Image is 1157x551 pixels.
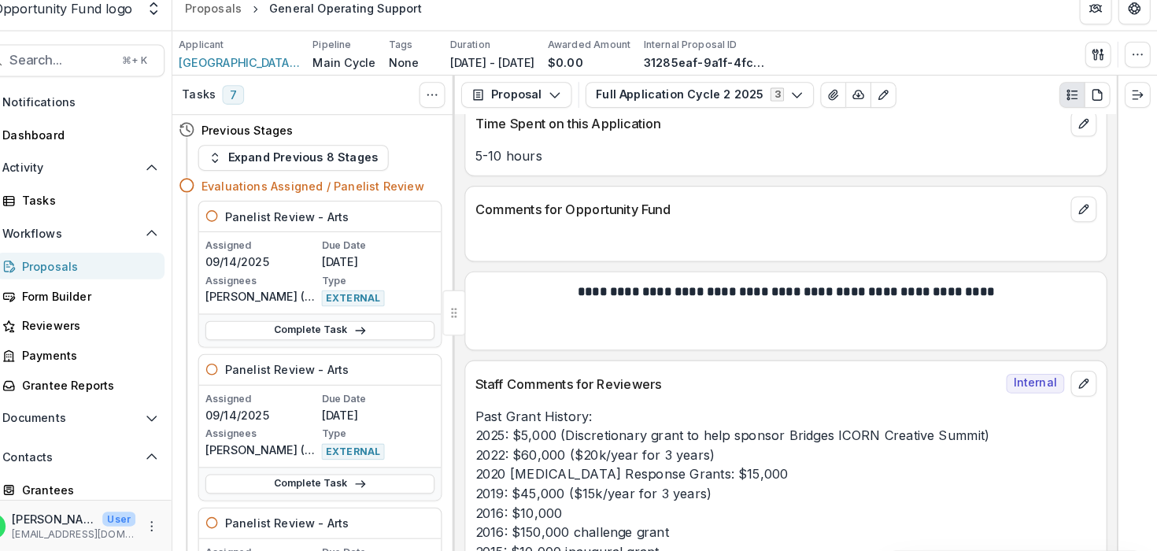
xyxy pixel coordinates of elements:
button: Open Contacts [6,446,190,471]
p: [PERSON_NAME] ([EMAIL_ADDRESS][DOMAIN_NAME]) [229,444,339,460]
div: Proposals [209,13,264,30]
span: 7 [246,97,267,116]
h4: Evaluations Assigned / Panelist Review [225,187,442,203]
p: [PERSON_NAME] [41,511,123,527]
button: Open Documents [6,409,190,434]
p: Internal Proposal ID [656,50,748,65]
a: Complete Task [229,327,453,346]
button: View Attached Files [829,94,854,119]
p: Main Cycle [334,66,395,83]
button: Notifications [6,101,190,126]
a: Complete Task [229,476,453,495]
p: Assigned [229,246,339,261]
p: User [129,512,161,527]
button: Get Help [1119,6,1151,38]
p: [EMAIL_ADDRESS][DOMAIN_NAME] [41,527,161,542]
button: Open Activity [6,165,190,190]
div: Form Builder [50,294,177,310]
p: Pipeline [334,50,371,65]
p: Comments for Opportunity Fund [492,209,1066,227]
p: [DATE] [342,410,453,427]
span: Workflows [31,235,164,248]
p: Type [342,280,453,294]
div: Payments [50,352,177,368]
p: [DATE] [342,261,453,277]
a: Tasks [25,196,190,222]
span: EXTERNAL [342,446,404,462]
p: [DATE] - [DATE] [468,66,550,83]
p: Due Date [342,246,453,261]
h5: Panelist Review - Arts [248,516,369,532]
button: Expand Previous 8 Stages [222,155,408,180]
button: Toggle View Cancelled Tasks [438,94,463,119]
a: Dashboard [6,132,190,158]
a: Grantee Reports [25,376,190,402]
button: Search... [6,57,190,88]
button: Edit as form [878,94,903,119]
button: Open Workflows [6,228,190,253]
button: Full Application Cycle 2 20253 [600,94,822,119]
nav: breadcrumb [203,10,446,33]
span: Notifications [31,107,183,120]
h4: Previous Stages [225,132,315,149]
a: Proposals [203,10,271,33]
p: None [408,66,438,83]
p: Assigned [229,396,339,410]
div: Reviewers [50,323,177,339]
div: Dashboard [31,137,177,153]
h3: Tasks [206,99,239,113]
button: edit [1073,205,1098,231]
h5: Panelist Review - Arts [248,216,369,233]
span: Internal [1010,379,1066,398]
p: Duration [468,50,507,65]
p: [PERSON_NAME] ([PERSON_NAME][EMAIL_ADDRESS][DOMAIN_NAME]) [229,294,339,311]
div: ⌘ + K [145,64,176,81]
div: Grantees [50,483,177,499]
button: edit [1073,375,1098,401]
p: Time Spent on this Application [492,125,1066,144]
p: Due Date [342,396,453,410]
div: Grantee Reports [50,381,177,398]
p: Assignees [229,430,339,444]
p: Awarded Amount [563,50,644,65]
p: Assignees [229,280,339,294]
p: 5-10 hours [492,157,1098,176]
span: Contacts [31,453,164,466]
p: 31285eaf-9a1f-4fc3-8ca4-b1ede1fd0144 [656,66,774,83]
a: Grantees [25,478,190,504]
p: $0.00 [563,66,597,83]
p: 09/14/2025 [229,410,339,427]
div: Jake Goodman [16,521,29,531]
span: Documents [31,415,164,428]
p: Tags [408,50,431,65]
span: Activity [31,171,164,184]
button: Plaintext view [1062,94,1087,119]
button: edit [1073,122,1098,147]
h5: Panelist Review - Arts [248,366,369,383]
button: More [168,517,187,536]
p: Staff Comments for Reviewers [492,379,1004,398]
img: Opportunity Fund logo [10,13,158,31]
button: Expand right [1126,94,1151,119]
button: Open entity switcher [168,6,190,38]
span: Search... [39,65,139,80]
button: Partners [1081,6,1113,38]
div: Proposals [50,264,177,281]
a: Payments [25,347,190,373]
span: EXTERNAL [342,297,404,312]
button: PDF view [1086,94,1111,119]
a: Reviewers [25,318,190,344]
div: Tasks [50,201,177,217]
p: 09/14/2025 [229,261,339,277]
a: Form Builder [25,289,190,315]
button: Proposal [479,94,586,119]
p: Applicant [203,50,247,65]
a: [GEOGRAPHIC_DATA] [GEOGRAPHIC_DATA] [203,66,321,83]
a: Proposals [25,260,190,286]
div: General Operating Support [291,13,440,30]
p: Type [342,430,453,444]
